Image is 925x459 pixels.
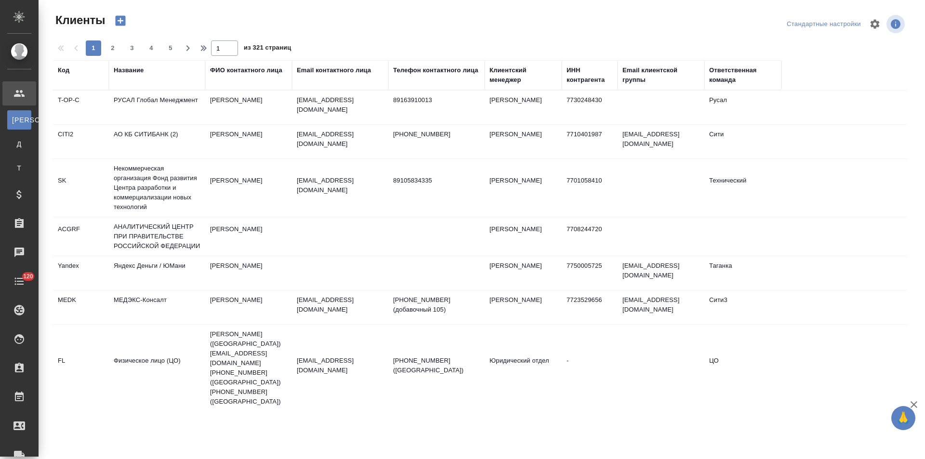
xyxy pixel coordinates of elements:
[562,256,618,290] td: 7750005725
[618,290,704,324] td: [EMAIL_ADDRESS][DOMAIN_NAME]
[393,295,480,315] p: [PHONE_NUMBER] (добавочный 105)
[297,356,383,375] p: [EMAIL_ADDRESS][DOMAIN_NAME]
[622,66,700,85] div: Email клиентской группы
[205,91,292,124] td: [PERSON_NAME]
[109,256,205,290] td: Яндекс Деньги / ЮМани
[297,66,371,75] div: Email контактного лица
[144,43,159,53] span: 4
[704,171,781,205] td: Технический
[205,290,292,324] td: [PERSON_NAME]
[144,40,159,56] button: 4
[53,256,109,290] td: Yandex
[109,290,205,324] td: МЕДЭКС-Консалт
[109,13,132,29] button: Создать
[485,91,562,124] td: [PERSON_NAME]
[53,91,109,124] td: T-OP-C
[704,256,781,290] td: Таганка
[297,176,383,195] p: [EMAIL_ADDRESS][DOMAIN_NAME]
[567,66,613,85] div: ИНН контрагента
[163,43,178,53] span: 5
[485,290,562,324] td: [PERSON_NAME]
[12,163,26,173] span: Т
[58,66,69,75] div: Код
[704,125,781,158] td: Сити
[891,406,915,430] button: 🙏
[485,256,562,290] td: [PERSON_NAME]
[205,125,292,158] td: [PERSON_NAME]
[124,43,140,53] span: 3
[618,256,704,290] td: [EMAIL_ADDRESS][DOMAIN_NAME]
[297,130,383,149] p: [EMAIL_ADDRESS][DOMAIN_NAME]
[562,220,618,253] td: 7708244720
[704,290,781,324] td: Сити3
[485,125,562,158] td: [PERSON_NAME]
[863,13,886,36] span: Настроить таблицу
[297,295,383,315] p: [EMAIL_ADDRESS][DOMAIN_NAME]
[205,256,292,290] td: [PERSON_NAME]
[53,220,109,253] td: ACGRF
[7,158,31,178] a: Т
[109,217,205,256] td: АНАЛИТИЧЕСКИЙ ЦЕНТР ПРИ ПРАВИТЕЛЬСТВЕ РОССИЙСКОЙ ФЕДЕРАЦИИ
[53,13,105,28] span: Клиенты
[124,40,140,56] button: 3
[7,134,31,154] a: Д
[109,125,205,158] td: АО КБ СИТИБАНК (2)
[562,351,618,385] td: -
[709,66,777,85] div: Ответственная команда
[485,171,562,205] td: [PERSON_NAME]
[244,42,291,56] span: из 321 страниц
[53,290,109,324] td: MEDK
[784,17,863,32] div: split button
[562,125,618,158] td: 7710401987
[393,356,480,375] p: [PHONE_NUMBER] ([GEOGRAPHIC_DATA])
[562,91,618,124] td: 7730248430
[105,40,120,56] button: 2
[489,66,557,85] div: Клиентский менеджер
[53,351,109,385] td: FL
[704,351,781,385] td: ЦО
[114,66,144,75] div: Название
[704,91,781,124] td: Русал
[886,15,907,33] span: Посмотреть информацию
[53,125,109,158] td: CITI2
[17,272,39,281] span: 120
[7,110,31,130] a: [PERSON_NAME]
[2,269,36,293] a: 120
[205,171,292,205] td: [PERSON_NAME]
[109,351,205,385] td: Физическое лицо (ЦО)
[109,91,205,124] td: РУСАЛ Глобал Менеджмент
[53,171,109,205] td: SK
[205,325,292,411] td: [PERSON_NAME] ([GEOGRAPHIC_DATA]) [EMAIL_ADDRESS][DOMAIN_NAME] [PHONE_NUMBER] ([GEOGRAPHIC_DATA])...
[205,220,292,253] td: [PERSON_NAME]
[393,130,480,139] p: [PHONE_NUMBER]
[393,176,480,185] p: 89105834335
[109,159,205,217] td: Некоммерческая организация Фонд развития Центра разработки и коммерциализации новых технологий
[485,351,562,385] td: Юридический отдел
[163,40,178,56] button: 5
[393,95,480,105] p: 89163910013
[297,95,383,115] p: [EMAIL_ADDRESS][DOMAIN_NAME]
[210,66,282,75] div: ФИО контактного лица
[562,290,618,324] td: 7723529656
[485,220,562,253] td: [PERSON_NAME]
[393,66,478,75] div: Телефон контактного лица
[895,408,912,428] span: 🙏
[562,171,618,205] td: 7701058410
[618,125,704,158] td: [EMAIL_ADDRESS][DOMAIN_NAME]
[105,43,120,53] span: 2
[12,115,26,125] span: [PERSON_NAME]
[12,139,26,149] span: Д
